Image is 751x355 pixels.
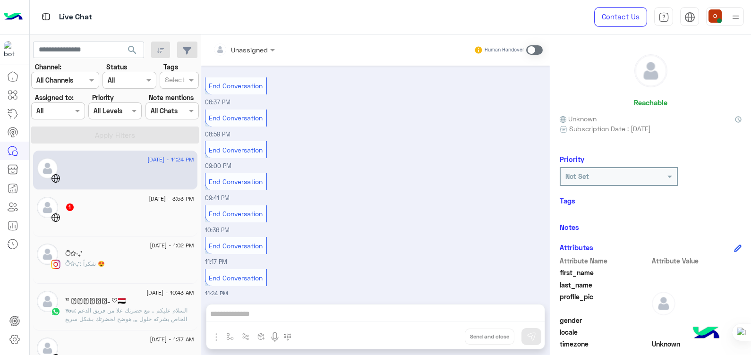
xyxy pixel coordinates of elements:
[51,307,60,316] img: WhatsApp
[560,280,650,290] span: last_name
[465,329,514,345] button: Send and close
[485,46,524,54] small: Human Handover
[209,146,263,154] span: End Conversation
[634,98,667,107] h6: Reachable
[92,93,114,102] label: Priority
[35,93,74,102] label: Assigned to:
[209,274,263,282] span: End Conversation
[205,258,227,265] span: 11:17 PM
[37,244,58,265] img: defaultAdmin.png
[150,335,194,344] span: [DATE] - 1:37 AM
[708,9,722,23] img: userImage
[59,11,92,24] p: Live Chat
[205,290,228,297] span: 11:24 PM
[209,114,263,122] span: End Conversation
[51,213,60,222] img: WebChat
[163,75,185,87] div: Select
[209,242,263,250] span: End Conversation
[205,99,230,106] span: 06:37 PM
[652,327,742,337] span: null
[730,11,742,23] img: profile
[65,250,82,258] h5: ੈ✩‧₊˚
[149,194,194,203] span: [DATE] - 3:53 PM
[560,223,579,231] h6: Notes
[652,292,675,315] img: defaultAdmin.png
[106,62,127,72] label: Status
[658,12,669,23] img: tab
[65,297,126,305] h5: ¹² ⋆⃝𝑵𝑨𝑺𝑹ـ ♡🇾🇪
[37,197,58,218] img: defaultAdmin.png
[205,131,230,138] span: 08:59 PM
[654,7,673,27] a: tab
[37,158,58,179] img: defaultAdmin.png
[652,339,742,349] span: Unknown
[65,260,80,267] span: ੈ✩‧₊˚
[35,62,61,72] label: Channel:
[209,177,263,186] span: End Conversation
[205,194,230,202] span: 09:41 PM
[560,315,650,325] span: gender
[652,315,742,325] span: null
[652,256,742,266] span: Attribute Value
[560,327,650,337] span: locale
[4,41,21,58] img: 114004088273201
[690,317,723,350] img: hulul-logo.png
[209,82,263,90] span: End Conversation
[31,127,199,144] button: Apply Filters
[65,307,75,314] span: You
[635,55,667,87] img: defaultAdmin.png
[40,11,52,23] img: tab
[205,227,230,234] span: 10:36 PM
[560,155,584,163] h6: Priority
[146,288,194,297] span: [DATE] - 10:43 AM
[560,292,650,313] span: profile_pic
[147,155,194,164] span: [DATE] - 11:24 PM
[209,210,263,218] span: End Conversation
[560,339,650,349] span: timezone
[163,62,178,72] label: Tags
[560,196,742,205] h6: Tags
[560,268,650,278] span: first_name
[121,42,144,62] button: search
[127,44,138,56] span: search
[149,93,194,102] label: Note mentions
[684,12,695,23] img: tab
[66,203,74,211] span: 1
[560,256,650,266] span: Attribute Name
[560,243,593,252] h6: Attributes
[51,174,60,183] img: WebChat
[150,241,194,250] span: [DATE] - 1:02 PM
[80,260,105,267] span: شكراً 😍
[205,162,231,169] span: 09:00 PM
[569,124,651,134] span: Subscription Date : [DATE]
[4,7,23,27] img: Logo
[594,7,647,27] a: Contact Us
[560,114,597,124] span: Unknown
[51,260,60,269] img: Instagram
[37,291,58,312] img: defaultAdmin.png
